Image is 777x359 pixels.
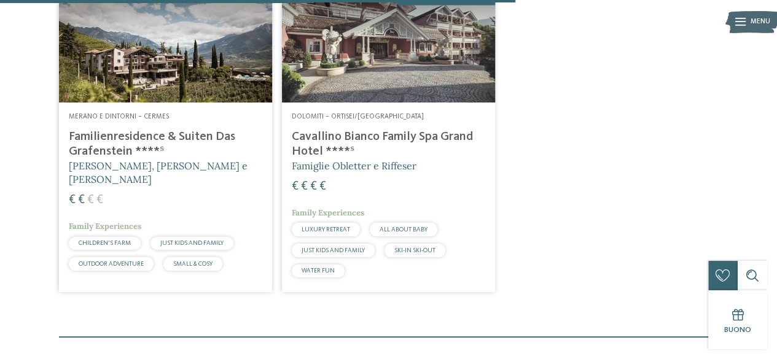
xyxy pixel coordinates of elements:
span: CHILDREN’S FARM [79,240,131,246]
span: Famiglie Obletter e Riffeser [292,160,416,172]
span: ALL ABOUT BABY [380,226,428,233]
span: WATER FUN [302,268,335,274]
span: € [310,180,317,193]
span: € [301,180,308,193]
a: Buono [708,290,767,349]
h4: Cavallino Bianco Family Spa Grand Hotel ****ˢ [292,129,485,159]
span: Buono [724,326,751,334]
span: € [69,194,76,206]
span: SMALL & COSY [173,261,213,267]
span: [PERSON_NAME], [PERSON_NAME] e [PERSON_NAME] [69,160,248,185]
span: Family Experiences [292,207,364,218]
span: € [96,194,103,206]
span: OUTDOOR ADVENTURE [79,261,144,267]
span: SKI-IN SKI-OUT [394,247,435,253]
span: € [292,180,299,193]
span: € [319,180,326,193]
span: JUST KIDS AND FAMILY [160,240,224,246]
span: Dolomiti – Ortisei/[GEOGRAPHIC_DATA] [292,113,424,120]
span: Merano e dintorni – Cermes [69,113,169,120]
span: € [78,194,85,206]
h4: Familienresidence & Suiten Das Grafenstein ****ˢ [69,129,262,159]
span: € [87,194,94,206]
span: JUST KIDS AND FAMILY [302,247,365,253]
span: Family Experiences [69,221,141,231]
span: LUXURY RETREAT [302,226,350,233]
